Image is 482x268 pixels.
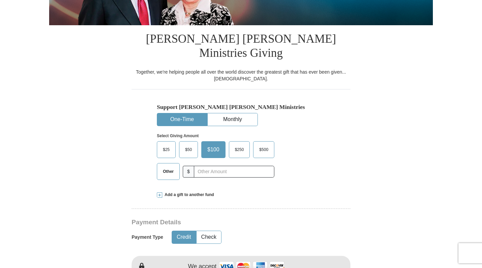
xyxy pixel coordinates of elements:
[232,145,247,155] span: $250
[160,166,177,177] span: Other
[132,69,350,82] div: Together, we're helping people all over the world discover the greatest gift that has ever been g...
[162,192,214,198] span: Add a gift to another fund
[132,219,303,226] h3: Payment Details
[157,113,207,126] button: One-Time
[256,145,272,155] span: $500
[183,166,194,178] span: $
[157,133,199,138] strong: Select Giving Amount
[132,234,163,240] h5: Payment Type
[157,104,325,111] h5: Support [PERSON_NAME] [PERSON_NAME] Ministries
[197,231,221,243] button: Check
[204,145,223,155] span: $100
[132,25,350,69] h1: [PERSON_NAME] [PERSON_NAME] Ministries Giving
[194,166,274,178] input: Other Amount
[160,145,173,155] span: $25
[172,231,196,243] button: Credit
[208,113,257,126] button: Monthly
[182,145,195,155] span: $50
